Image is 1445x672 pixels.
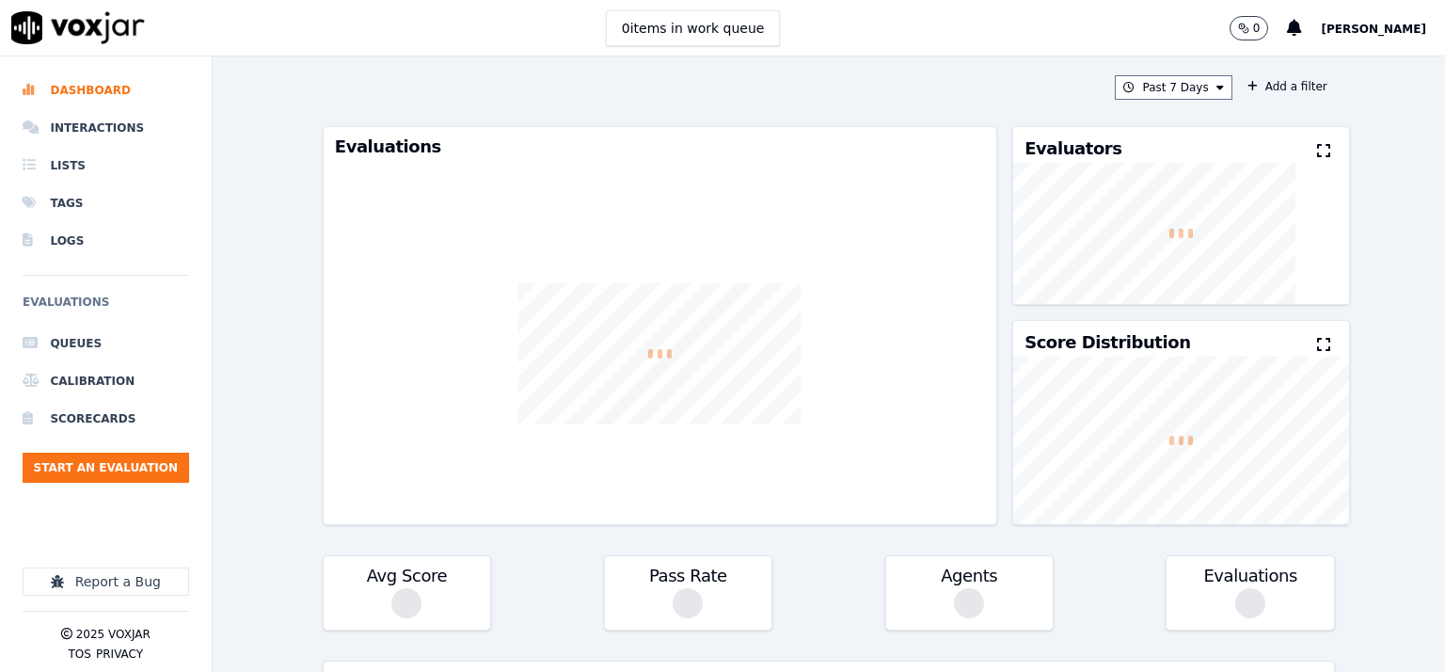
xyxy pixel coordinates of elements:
a: Tags [23,184,189,222]
h3: Avg Score [335,568,479,584]
a: Lists [23,147,189,184]
a: Queues [23,325,189,362]
button: 0 [1230,16,1288,40]
button: [PERSON_NAME] [1321,17,1445,40]
button: Add a filter [1240,75,1335,98]
button: 0items in work queue [606,10,781,46]
p: 0 [1253,21,1261,36]
span: [PERSON_NAME] [1321,23,1426,36]
a: Calibration [23,362,189,400]
h3: Evaluators [1024,140,1121,157]
button: Start an Evaluation [23,453,189,483]
a: Logs [23,222,189,260]
a: Interactions [23,109,189,147]
h3: Evaluations [1178,568,1322,584]
img: voxjar logo [11,11,145,44]
button: TOS [69,647,91,662]
button: 0 [1230,16,1269,40]
button: Past 7 Days [1115,75,1231,100]
button: Report a Bug [23,568,189,596]
h3: Score Distribution [1024,334,1190,351]
h3: Pass Rate [616,568,760,584]
p: 2025 Voxjar [76,627,151,642]
h3: Agents [897,568,1041,584]
button: Privacy [96,647,143,662]
h3: Evaluations [335,138,985,155]
h6: Evaluations [23,291,189,325]
a: Scorecards [23,400,189,438]
a: Dashboard [23,72,189,109]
